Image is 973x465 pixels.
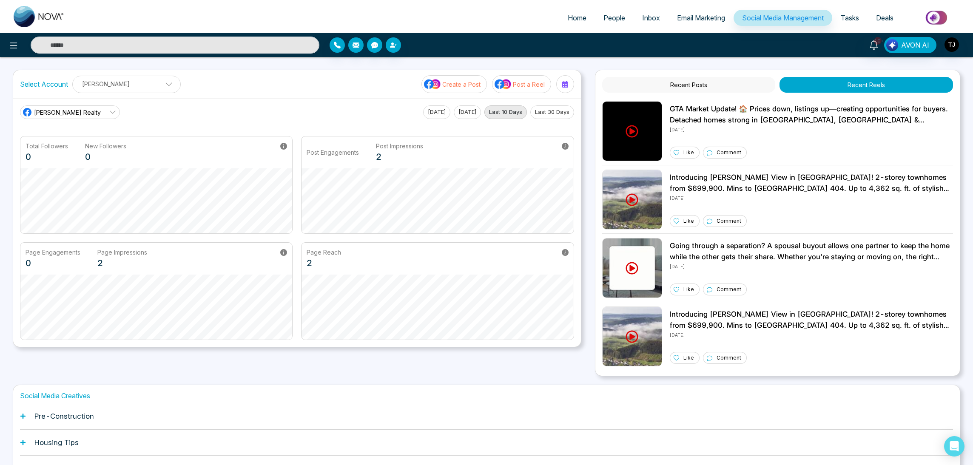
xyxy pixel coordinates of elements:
label: Select Account [20,79,68,89]
p: 0 [26,257,80,269]
img: social-media-icon [424,79,441,90]
button: Last 10 Days [484,105,527,119]
img: Unable to load img. [602,170,662,230]
p: Create a Post [442,80,481,89]
span: Email Marketing [677,14,725,22]
a: People [595,10,634,26]
button: social-media-iconCreate a Post [421,75,487,93]
p: 2 [97,257,147,269]
span: Tasks [841,14,859,22]
p: Comment [717,354,741,362]
button: Last 30 Days [530,105,574,119]
h1: Pre-Construction [34,412,94,420]
p: 0 [26,150,68,163]
p: Post Engagements [307,148,359,157]
p: Like [683,354,694,362]
p: Like [683,286,694,293]
img: Unable to load img. [602,306,662,366]
p: 2 [307,257,341,269]
a: Email Marketing [669,10,734,26]
img: Nova CRM Logo [14,6,65,27]
p: Post a Reel [513,80,545,89]
img: Market-place.gif [906,8,968,27]
a: Tasks [832,10,868,26]
p: [DATE] [670,262,953,270]
p: 0 [85,150,126,163]
button: Recent Reels [780,77,953,93]
p: Going through a separation? A spousal buyout allows one partner to keep the home while the other ... [670,241,953,262]
h1: Social Media Creatives [20,392,953,400]
p: [DATE] [670,331,953,338]
button: Recent Posts [602,77,776,93]
p: [DATE] [670,194,953,201]
button: social-media-iconPost a Reel [492,75,551,93]
p: Page Reach [307,248,341,257]
span: Social Media Management [742,14,824,22]
a: Inbox [634,10,669,26]
p: [PERSON_NAME] [78,77,175,91]
span: People [603,14,625,22]
button: [DATE] [454,105,481,119]
p: Comment [717,286,741,293]
span: [PERSON_NAME] Realty [34,108,101,117]
span: AVON AI [901,40,929,50]
a: 10+ [864,37,884,52]
p: Page Impressions [97,248,147,257]
div: Open Intercom Messenger [944,436,964,456]
p: Post Impressions [376,142,423,150]
button: [DATE] [423,105,450,119]
img: social-media-icon [495,79,512,90]
p: Comment [717,149,741,156]
p: Introducing [PERSON_NAME] View in [GEOGRAPHIC_DATA]! 2-storey townhomes from $699,900. Mins to [G... [670,172,953,194]
p: Like [683,149,694,156]
span: Inbox [642,14,660,22]
img: Unable to load img. [602,238,662,298]
span: 10+ [874,37,882,45]
img: User Avatar [945,37,959,52]
img: Unable to load img. [602,101,662,161]
p: Total Followers [26,142,68,150]
p: 2 [376,150,423,163]
a: Deals [868,10,902,26]
a: Social Media Management [734,10,832,26]
img: Lead Flow [886,39,898,51]
span: Deals [876,14,893,22]
button: AVON AI [884,37,936,53]
p: Like [683,217,694,225]
p: Introducing [PERSON_NAME] View in [GEOGRAPHIC_DATA]! 2-storey townhomes from $699,900. Mins to [G... [670,309,953,331]
a: Home [559,10,595,26]
p: GTA Market Update! 🏠 Prices down, listings up—creating opportunities for buyers. Detached homes s... [670,104,953,125]
p: [DATE] [670,125,953,133]
p: Comment [717,217,741,225]
p: Page Engagements [26,248,80,257]
span: Home [568,14,586,22]
p: New Followers [85,142,126,150]
h1: Housing Tips [34,438,79,447]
